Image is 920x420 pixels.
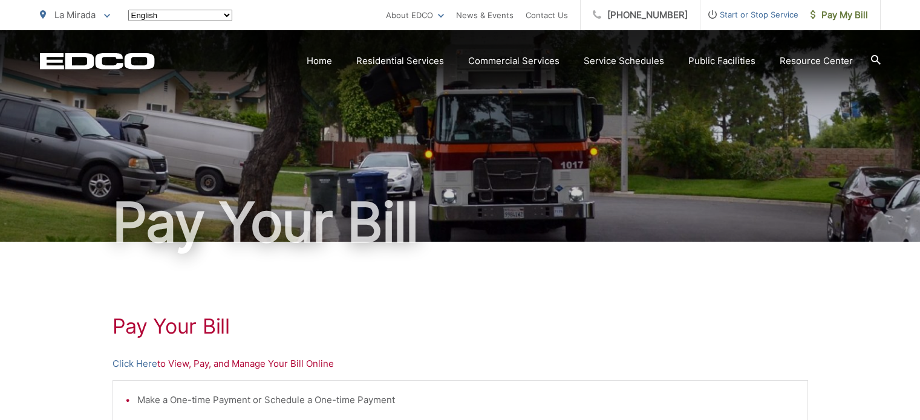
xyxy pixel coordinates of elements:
[54,9,96,21] span: La Mirada
[811,8,868,22] span: Pay My Bill
[128,10,232,21] select: Select a language
[137,393,795,407] li: Make a One-time Payment or Schedule a One-time Payment
[40,192,881,253] h1: Pay Your Bill
[113,357,157,371] a: Click Here
[780,54,853,68] a: Resource Center
[456,8,514,22] a: News & Events
[526,8,568,22] a: Contact Us
[688,54,755,68] a: Public Facilities
[113,314,808,338] h1: Pay Your Bill
[113,357,808,371] p: to View, Pay, and Manage Your Bill Online
[40,53,155,69] a: EDCD logo. Return to the homepage.
[356,54,444,68] a: Residential Services
[307,54,332,68] a: Home
[584,54,664,68] a: Service Schedules
[386,8,444,22] a: About EDCO
[468,54,560,68] a: Commercial Services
